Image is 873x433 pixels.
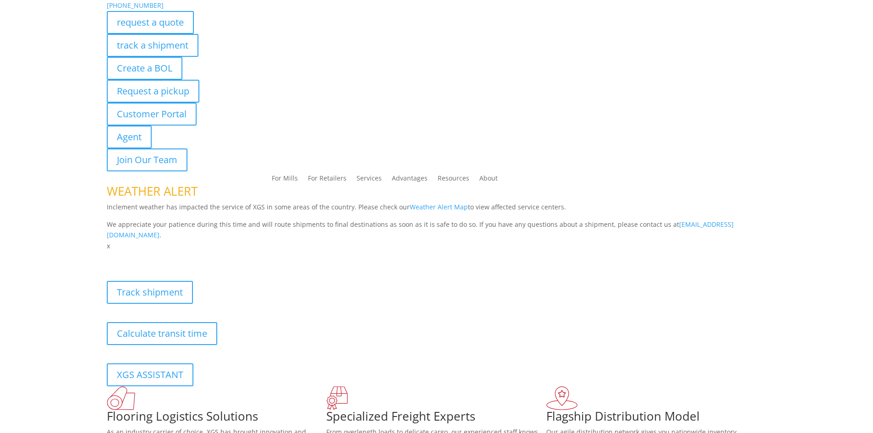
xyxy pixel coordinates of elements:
a: For Mills [272,175,298,185]
p: x [107,241,767,252]
a: Services [357,175,382,185]
a: For Retailers [308,175,346,185]
img: xgs-icon-focused-on-flooring-red [326,386,348,410]
a: Track shipment [107,281,193,304]
a: XGS ASSISTANT [107,363,193,386]
span: WEATHER ALERT [107,183,198,199]
a: Create a BOL [107,57,182,80]
a: [PHONE_NUMBER] [107,1,164,10]
h1: Flooring Logistics Solutions [107,410,327,427]
a: request a quote [107,11,194,34]
a: Calculate transit time [107,322,217,345]
a: Agent [107,126,152,148]
a: Weather Alert Map [410,203,468,211]
a: About [479,175,498,185]
h1: Specialized Freight Experts [326,410,546,427]
a: Resources [438,175,469,185]
a: Advantages [392,175,428,185]
b: Visibility, transparency, and control for your entire supply chain. [107,253,311,262]
p: We appreciate your patience during this time and will route shipments to final destinations as so... [107,219,767,241]
h1: Flagship Distribution Model [546,410,766,427]
a: Customer Portal [107,103,197,126]
a: Request a pickup [107,80,199,103]
img: xgs-icon-total-supply-chain-intelligence-red [107,386,135,410]
p: Inclement weather has impacted the service of XGS in some areas of the country. Please check our ... [107,202,767,219]
a: track a shipment [107,34,198,57]
a: Join Our Team [107,148,187,171]
img: xgs-icon-flagship-distribution-model-red [546,386,578,410]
